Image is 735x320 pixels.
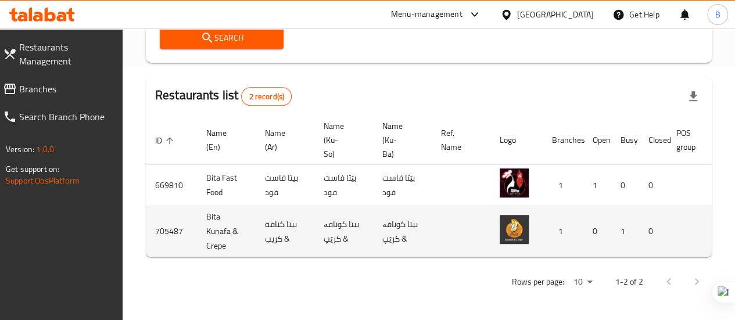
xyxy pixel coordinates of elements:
span: Get support on: [6,161,59,177]
span: Search Branch Phone [19,110,113,124]
span: Name (Ku-Ba) [382,119,418,161]
p: 1-2 of 2 [615,275,643,289]
a: Support.OpsPlatform [6,173,80,188]
td: 0 [639,206,667,257]
span: Ref. Name [441,126,476,154]
th: Logo [490,116,543,165]
span: Restaurants Management [19,40,113,68]
th: Open [583,116,611,165]
td: 1 [583,165,611,206]
span: Name (Ar) [265,126,300,154]
span: Version: [6,142,34,157]
span: Name (Ku-So) [324,119,359,161]
div: Rows per page: [569,274,597,291]
td: 0 [583,206,611,257]
button: Search [160,27,284,49]
span: ID [155,134,177,148]
td: 705487 [146,206,197,257]
td: بيتا كنافة & كريب [256,206,314,257]
div: Menu-management [391,8,462,21]
span: Search [169,31,275,45]
td: 1 [543,165,583,206]
td: بیتا کونافە & کرێپ [373,206,432,257]
td: 669810 [146,165,197,206]
img: Bita Fast Food [500,168,529,197]
div: Total records count [241,87,292,106]
span: Branches [19,82,113,96]
span: Name (En) [206,126,242,154]
td: بێتا فاست فود [373,165,432,206]
td: Bita Fast Food [197,165,256,206]
th: Busy [611,116,639,165]
h2: Restaurants list [155,87,292,106]
td: بيتا فاست فود [256,165,314,206]
th: Closed [639,116,667,165]
span: 1.0.0 [36,142,54,157]
img: Bita Kunafa & Crepe [500,215,529,244]
div: [GEOGRAPHIC_DATA] [517,8,594,21]
span: B [715,8,720,21]
div: Export file [679,82,707,110]
td: 0 [611,165,639,206]
td: بیتا کونافە & کرێپ [314,206,373,257]
th: Branches [543,116,583,165]
td: 1 [543,206,583,257]
p: Rows per page: [512,275,564,289]
span: 2 record(s) [242,91,291,102]
span: POS group [676,126,711,154]
td: 0 [639,165,667,206]
td: بێتا فاست فود [314,165,373,206]
td: 1 [611,206,639,257]
td: Bita Kunafa & Crepe [197,206,256,257]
